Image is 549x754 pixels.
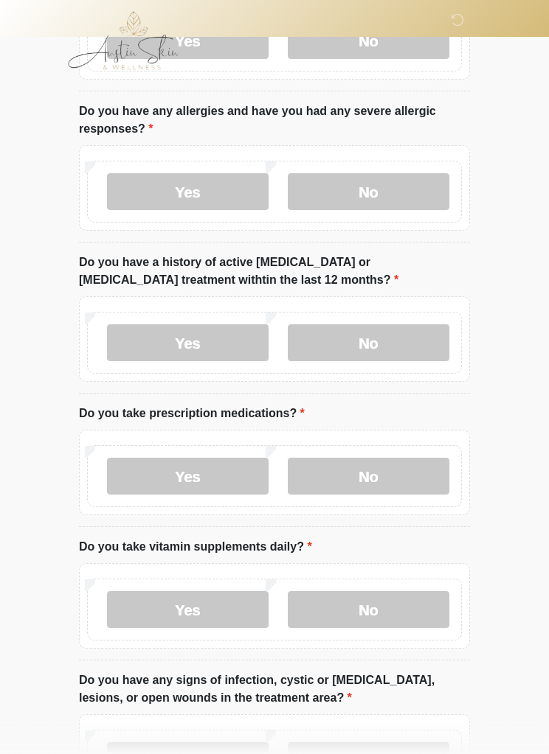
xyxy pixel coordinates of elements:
[288,458,449,495] label: No
[79,671,470,707] label: Do you have any signs of infection, cystic or [MEDICAL_DATA], lesions, or open wounds in the trea...
[288,324,449,361] label: No
[288,591,449,628] label: No
[107,458,269,495] label: Yes
[79,102,470,138] label: Do you have any allergies and have you had any severe allergic responses?
[79,405,305,422] label: Do you take prescription medications?
[107,173,269,210] label: Yes
[79,538,312,556] label: Do you take vitamin supplements daily?
[107,324,269,361] label: Yes
[64,11,195,70] img: Austin Skin & Wellness Logo
[288,173,449,210] label: No
[107,591,269,628] label: Yes
[79,254,470,289] label: Do you have a history of active [MEDICAL_DATA] or [MEDICAL_DATA] treatment withtin the last 12 mo...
